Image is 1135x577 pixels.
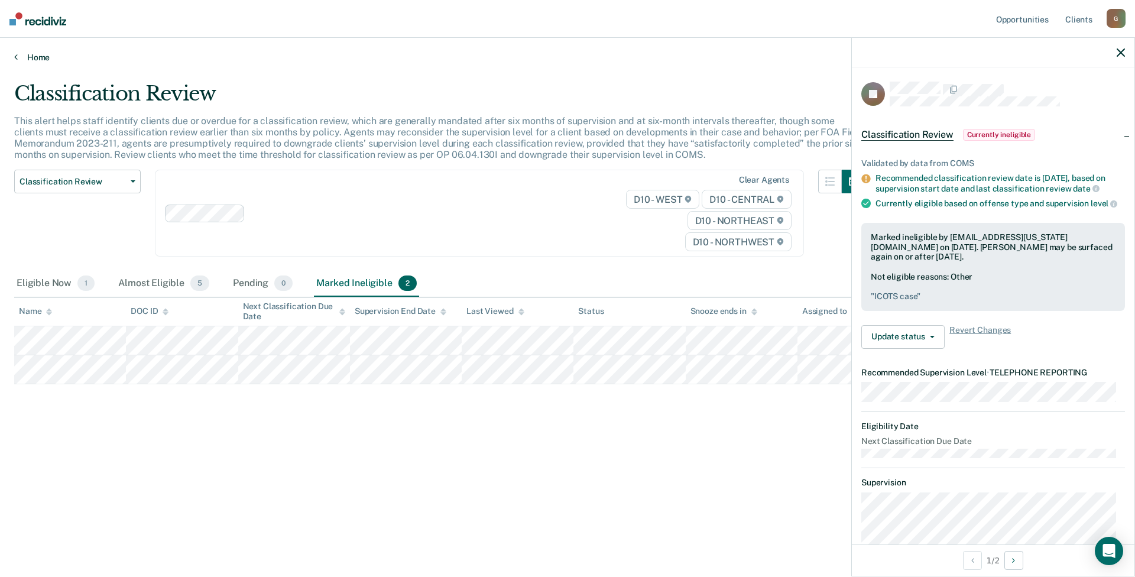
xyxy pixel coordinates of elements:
[861,436,1125,446] dt: Next Classification Due Date
[14,52,1121,63] a: Home
[871,272,1115,302] div: Not eligible reasons: Other
[243,302,345,322] div: Next Classification Due Date
[77,275,95,291] span: 1
[963,551,982,570] button: Previous Opportunity
[1091,199,1117,208] span: level
[355,306,446,316] div: Supervision End Date
[852,116,1134,154] div: Classification ReviewCurrently ineligible
[871,291,1115,302] pre: " ICOTS case "
[398,275,417,291] span: 2
[1107,9,1126,28] div: G
[861,325,945,349] button: Update status
[1004,551,1023,570] button: Next Opportunity
[861,422,1125,432] dt: Eligibility Date
[131,306,168,316] div: DOC ID
[702,190,792,209] span: D10 - CENTRAL
[578,306,604,316] div: Status
[14,271,97,297] div: Eligible Now
[739,175,789,185] div: Clear agents
[116,271,212,297] div: Almost Eligible
[626,190,699,209] span: D10 - WEST
[688,211,792,230] span: D10 - NORTHEAST
[19,306,52,316] div: Name
[875,173,1125,193] div: Recommended classification review date is [DATE], based on supervision start date and last classi...
[802,306,858,316] div: Assigned to
[861,129,954,141] span: Classification Review
[690,306,757,316] div: Snooze ends in
[1095,537,1123,565] div: Open Intercom Messenger
[274,275,293,291] span: 0
[685,232,792,251] span: D10 - NORTHWEST
[14,115,864,161] p: This alert helps staff identify clients due or overdue for a classification review, which are gen...
[861,158,1125,168] div: Validated by data from COMS
[987,368,990,377] span: •
[861,368,1125,378] dt: Recommended Supervision Level TELEPHONE REPORTING
[861,478,1125,488] dt: Supervision
[466,306,524,316] div: Last Viewed
[875,198,1125,209] div: Currently eligible based on offense type and supervision
[20,177,126,187] span: Classification Review
[852,544,1134,576] div: 1 / 2
[231,271,295,297] div: Pending
[14,82,865,115] div: Classification Review
[949,325,1011,349] span: Revert Changes
[9,12,66,25] img: Recidiviz
[190,275,209,291] span: 5
[314,271,419,297] div: Marked Ineligible
[871,232,1115,262] div: Marked ineligible by [EMAIL_ADDRESS][US_STATE][DOMAIN_NAME] on [DATE]. [PERSON_NAME] may be surfa...
[963,129,1036,141] span: Currently ineligible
